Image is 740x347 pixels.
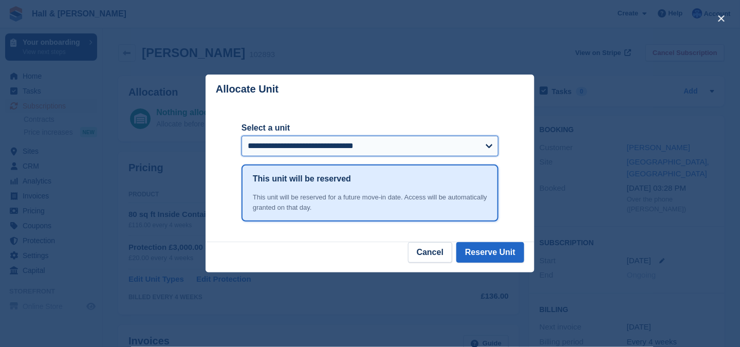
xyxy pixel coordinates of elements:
[408,242,452,263] button: Cancel
[253,192,487,212] div: This unit will be reserved for a future move-in date. Access will be automatically granted on tha...
[456,242,524,263] button: Reserve Unit
[242,122,498,134] label: Select a unit
[713,10,730,27] button: close
[216,83,279,95] p: Allocate Unit
[253,173,351,185] h1: This unit will be reserved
